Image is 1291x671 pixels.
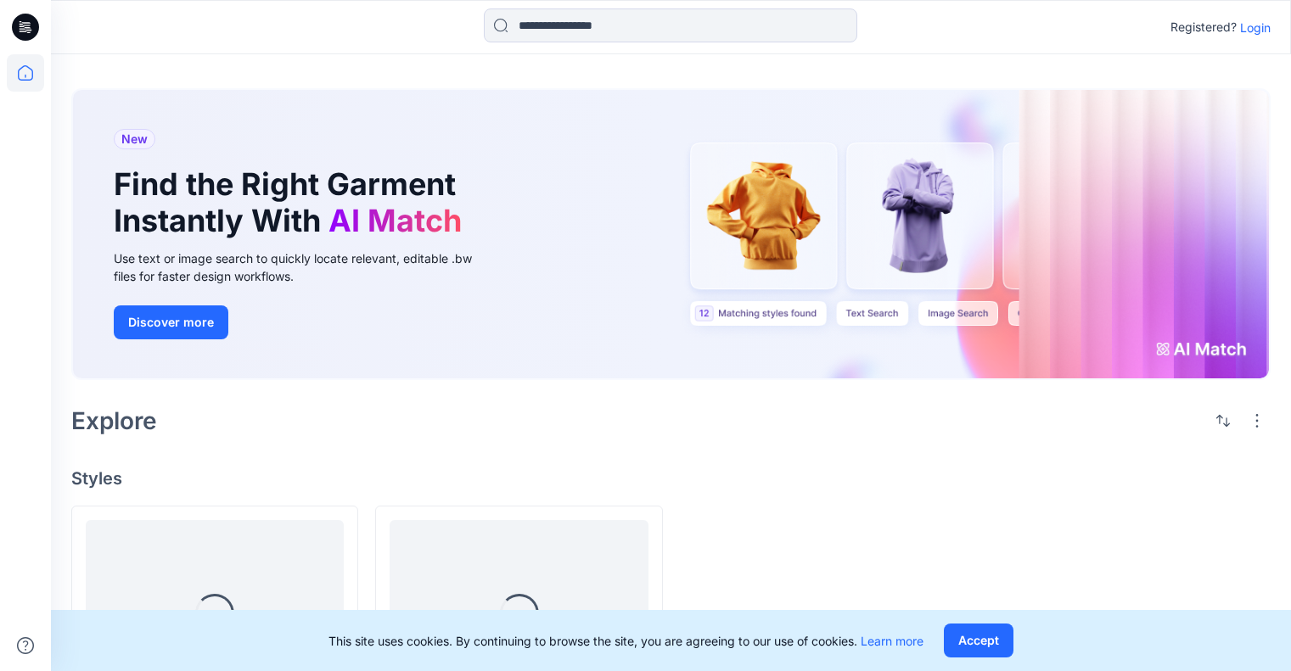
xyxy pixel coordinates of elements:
button: Discover more [114,305,228,339]
p: This site uses cookies. By continuing to browse the site, you are agreeing to our use of cookies. [328,632,923,650]
p: Login [1240,19,1271,36]
button: Accept [944,623,1013,657]
div: Use text or image search to quickly locate relevant, editable .bw files for faster design workflows. [114,249,496,285]
span: New [121,129,148,149]
p: Registered? [1170,17,1237,37]
span: AI Match [328,202,462,239]
h2: Explore [71,407,157,434]
h1: Find the Right Garment Instantly With [114,166,470,239]
a: Learn more [861,634,923,648]
h4: Styles [71,468,1271,489]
